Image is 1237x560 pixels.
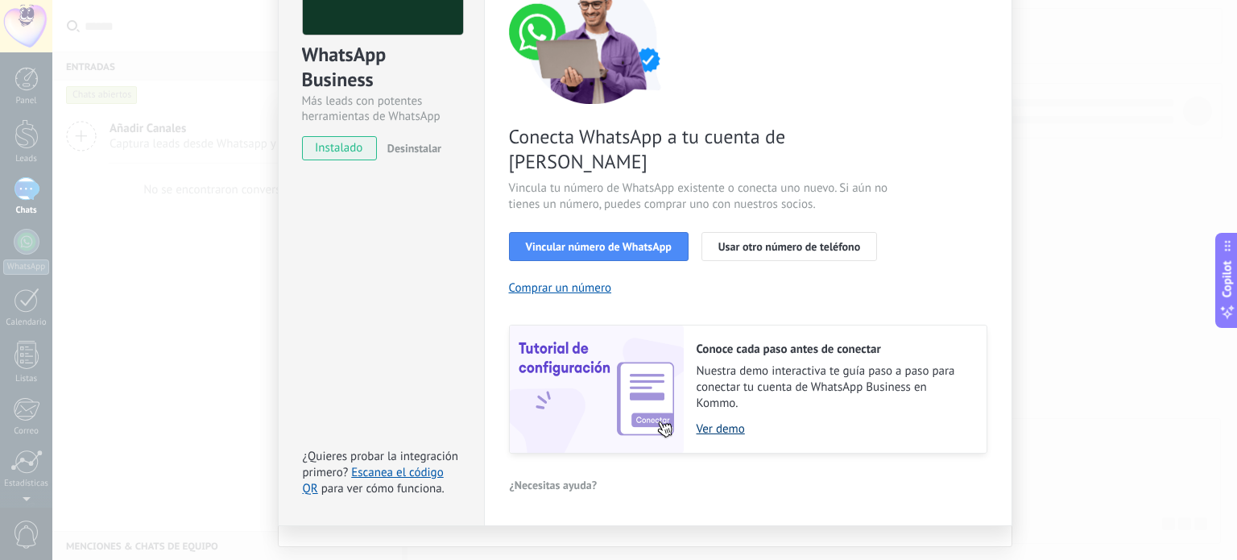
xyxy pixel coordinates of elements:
[303,449,459,480] span: ¿Quieres probar la integración primero?
[509,473,598,497] button: ¿Necesitas ayuda?
[509,280,612,296] button: Comprar un número
[697,363,970,412] span: Nuestra demo interactiva te guía paso a paso para conectar tu cuenta de WhatsApp Business en Kommo.
[1219,260,1235,297] span: Copilot
[718,241,860,252] span: Usar otro número de teléfono
[526,241,672,252] span: Vincular número de WhatsApp
[302,42,461,93] div: WhatsApp Business
[387,141,441,156] span: Desinstalar
[302,93,461,124] div: Más leads con potentes herramientas de WhatsApp
[510,479,598,491] span: ¿Necesitas ayuda?
[381,136,441,160] button: Desinstalar
[509,232,689,261] button: Vincular número de WhatsApp
[509,124,892,174] span: Conecta WhatsApp a tu cuenta de [PERSON_NAME]
[303,136,376,160] span: instalado
[321,481,445,496] span: para ver cómo funciona.
[697,421,970,437] a: Ver demo
[701,232,877,261] button: Usar otro número de teléfono
[509,180,892,213] span: Vincula tu número de WhatsApp existente o conecta uno nuevo. Si aún no tienes un número, puedes c...
[697,342,970,357] h2: Conoce cada paso antes de conectar
[303,465,444,496] a: Escanea el código QR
